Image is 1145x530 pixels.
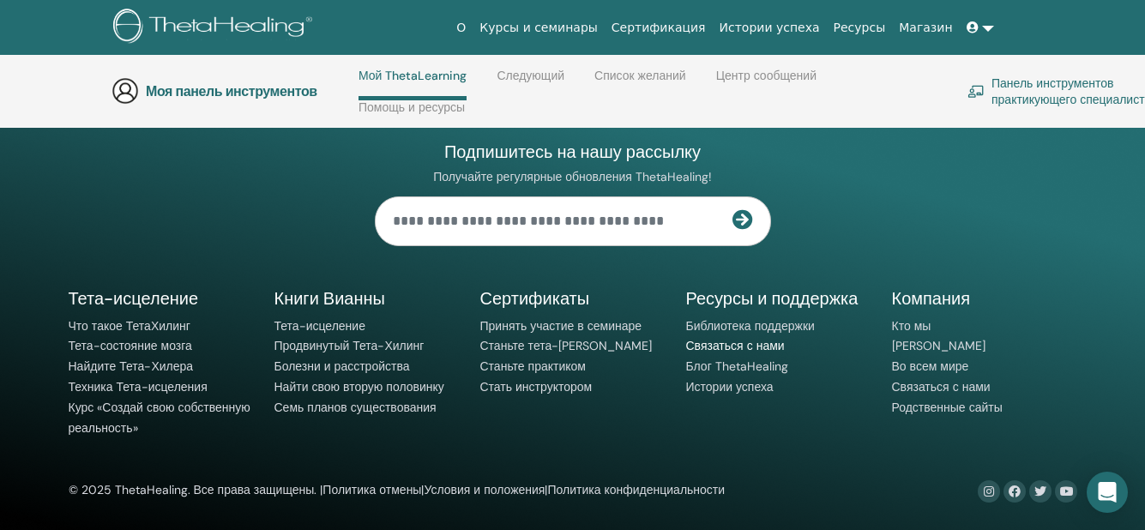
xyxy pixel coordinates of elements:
[69,379,208,394] a: Техника Тета-исцеления
[547,482,725,497] a: Политика конфиденциальности
[686,338,785,353] a: Связаться с нами
[146,82,317,100] font: Моя панель инструментов
[605,12,713,44] a: Сертификация
[69,318,190,334] a: Что такое ТетаХилинг
[716,69,817,96] a: Центр сообщений
[545,482,547,497] font: |
[612,21,706,34] font: Сертификация
[69,338,192,353] a: Тета-состояние мозга
[421,482,424,497] font: |
[686,318,815,334] a: Библиотека поддержки
[274,338,425,353] a: Продвинутый Тета-Хилинг
[892,400,1003,415] a: Родственные сайты
[892,287,971,310] font: Компания
[827,12,893,44] a: Ресурсы
[713,12,827,44] a: Истории успеха
[359,99,465,115] font: Помощь и ресурсы
[480,379,593,394] a: Стать инструктором
[892,12,959,44] a: Магазин
[274,287,385,310] font: Книги Вианны
[274,318,365,334] a: Тета-исцеление
[479,21,598,34] font: Курсы и семинары
[899,21,952,34] font: Магазин
[359,69,467,100] a: Мой ThetaLearning
[497,68,564,83] font: Следующий
[69,400,250,436] a: Курс «Создай свою собственную реальность»
[1087,472,1128,513] div: Open Intercom Messenger
[967,85,985,98] img: chalkboard-teacher.svg
[480,318,642,334] a: Принять участие в семинаре
[892,358,969,374] a: Во всем мире
[594,68,686,83] font: Список желаний
[69,482,323,497] font: © 2025 ThetaHealing. Все права защищены. |
[892,318,931,334] a: Кто мы
[69,287,199,310] font: Тета-исцеление
[111,77,139,105] img: generic-user-icon.jpg
[716,68,817,83] font: Центр сообщений
[274,379,444,394] a: Найти свою вторую половинку
[69,358,194,374] a: Найдите Тета-Хилера
[449,12,473,44] a: О
[480,358,587,374] a: Станьте практиком
[686,358,788,374] a: Блог ThetaHealing
[686,379,774,394] a: Истории успеха
[473,12,605,44] a: Курсы и семинары
[456,21,466,34] font: О
[359,68,467,83] font: Мой ThetaLearning
[444,141,701,163] font: Подпишитесь на нашу рассылку
[497,69,564,96] a: Следующий
[322,482,421,497] a: Политика отмены
[359,100,465,128] a: Помощь и ресурсы
[594,69,686,96] a: Список желаний
[274,400,437,415] a: Семь планов существования
[424,482,545,497] a: Условия и положения
[720,21,820,34] font: Истории успеха
[433,169,712,184] font: Получайте регулярные обновления ThetaHealing!
[686,287,859,310] font: Ресурсы и поддержка
[274,358,410,374] a: Болезни и расстройства
[892,338,985,353] a: [PERSON_NAME]
[480,338,653,353] a: Станьте тета-[PERSON_NAME]
[113,9,318,47] img: logo.png
[480,287,590,310] font: Сертификаты
[834,21,886,34] font: Ресурсы
[892,379,991,394] a: Связаться с нами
